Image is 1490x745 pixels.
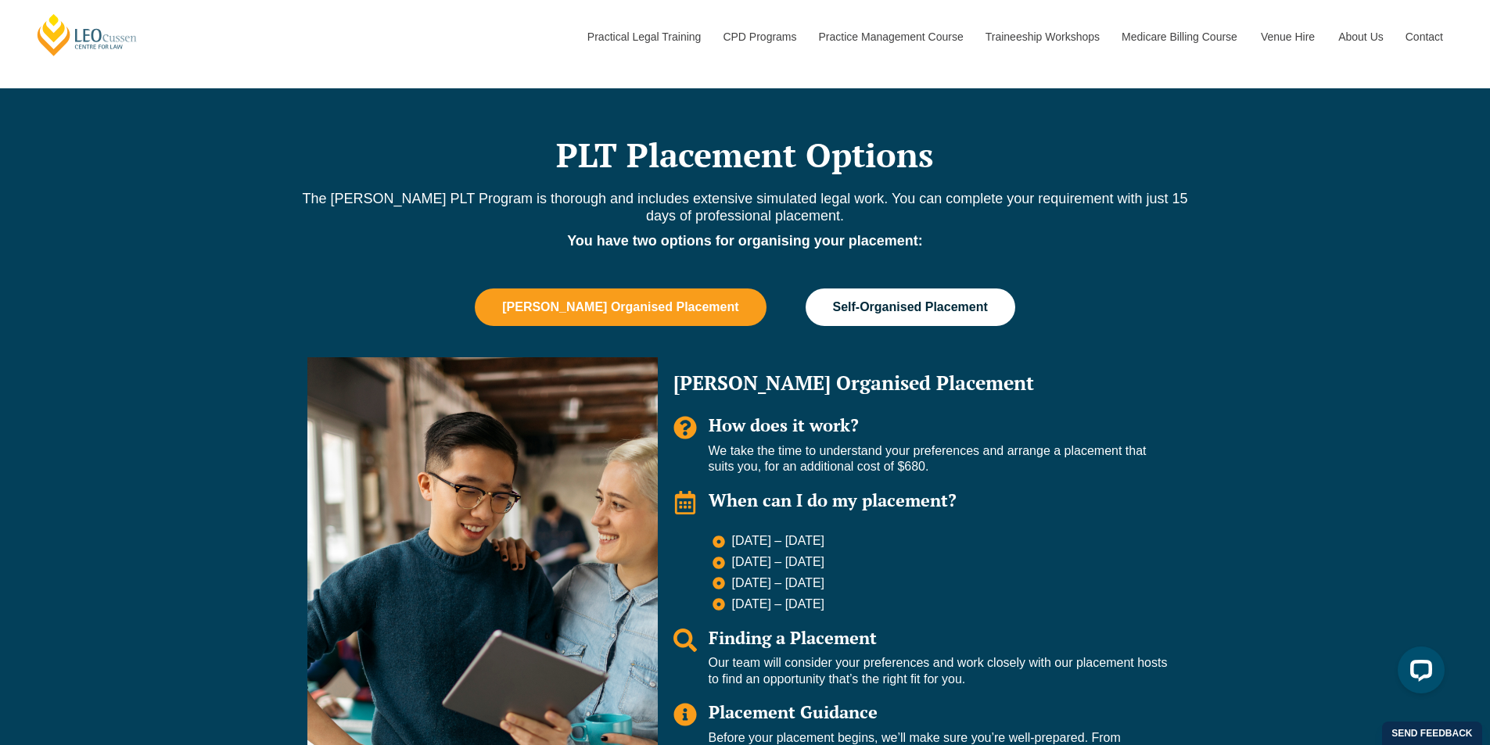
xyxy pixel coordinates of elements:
[709,489,957,511] span: When can I do my placement?
[567,233,923,249] strong: You have two options for organising your placement:
[709,443,1168,476] p: We take the time to understand your preferences and arrange a placement that suits you, for an ad...
[1327,3,1394,70] a: About Us
[728,575,825,592] span: [DATE] – [DATE]
[709,700,878,723] span: Placement Guidance
[709,655,1168,688] p: Our team will consider your preferences and work closely with our placement hosts to find an oppo...
[974,3,1110,70] a: Traineeship Workshops
[35,13,139,57] a: [PERSON_NAME] Centre for Law
[728,533,825,550] span: [DATE] – [DATE]
[673,373,1168,392] h2: [PERSON_NAME] Organised Placement
[1249,3,1327,70] a: Venue Hire
[1110,3,1249,70] a: Medicare Billing Course
[807,3,974,70] a: Practice Management Course
[502,300,738,314] span: [PERSON_NAME] Organised Placement
[728,554,825,571] span: [DATE] – [DATE]
[709,626,877,649] span: Finding a Placement
[1385,640,1451,706] iframe: LiveChat chat widget
[576,3,712,70] a: Practical Legal Training
[1394,3,1455,70] a: Contact
[300,190,1191,224] p: The [PERSON_NAME] PLT Program is thorough and includes extensive simulated legal work. You can co...
[833,300,988,314] span: Self-Organised Placement
[711,3,806,70] a: CPD Programs
[709,414,859,436] span: How does it work?
[300,135,1191,174] h2: PLT Placement Options
[728,596,825,613] span: [DATE] – [DATE]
